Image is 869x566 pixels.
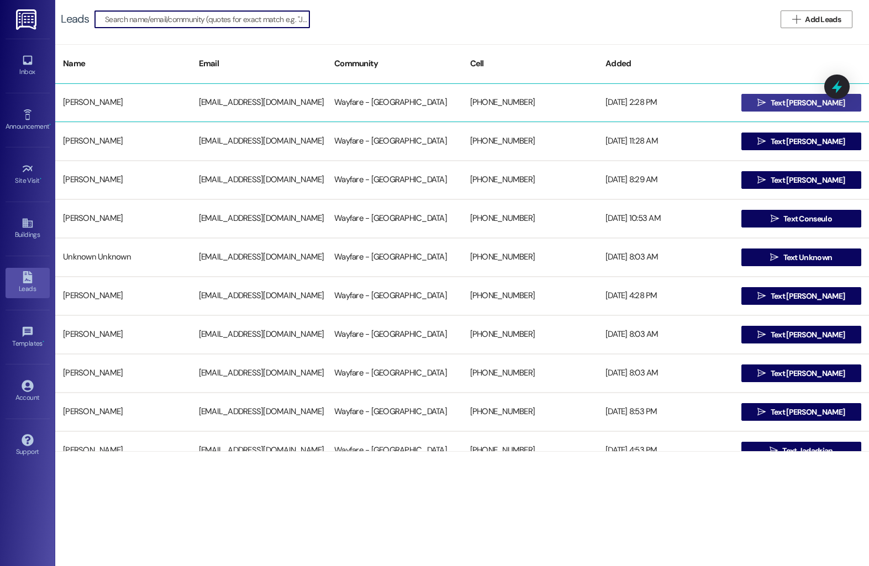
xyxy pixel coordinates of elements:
div: [EMAIL_ADDRESS][DOMAIN_NAME] [191,440,327,462]
i:  [757,292,766,300]
button: Text Conseulo [741,210,862,228]
div: [DATE] 8:03 AM [598,324,734,346]
a: Account [6,377,50,406]
span: Text [PERSON_NAME] [771,290,845,302]
i:  [771,214,779,223]
div: [PHONE_NUMBER] [462,169,598,191]
div: [PERSON_NAME] [55,440,191,462]
a: Support [6,431,50,461]
span: Text [PERSON_NAME] [771,97,845,109]
div: Community [326,50,462,77]
div: [PERSON_NAME] [55,208,191,230]
div: [EMAIL_ADDRESS][DOMAIN_NAME] [191,285,327,307]
button: Text [PERSON_NAME] [741,171,862,189]
button: Text [PERSON_NAME] [741,133,862,150]
div: [PHONE_NUMBER] [462,362,598,384]
div: [PHONE_NUMBER] [462,208,598,230]
div: Wayfare - [GEOGRAPHIC_DATA] [326,362,462,384]
button: Text [PERSON_NAME] [741,403,862,421]
div: [PHONE_NUMBER] [462,440,598,462]
div: Wayfare - [GEOGRAPHIC_DATA] [326,401,462,423]
div: [DATE] 11:28 AM [598,130,734,152]
div: Leads [61,13,89,25]
div: [DATE] 8:53 PM [598,401,734,423]
button: Text [PERSON_NAME] [741,326,862,343]
span: Text [PERSON_NAME] [771,406,845,418]
a: Buildings [6,214,50,244]
div: [PHONE_NUMBER] [462,401,598,423]
i:  [757,137,766,146]
div: Wayfare - [GEOGRAPHIC_DATA] [326,440,462,462]
div: Wayfare - [GEOGRAPHIC_DATA] [326,92,462,114]
div: [PERSON_NAME] [55,92,191,114]
button: Add Leads [781,10,852,28]
div: Added [598,50,734,77]
div: [EMAIL_ADDRESS][DOMAIN_NAME] [191,130,327,152]
div: [PERSON_NAME] [55,362,191,384]
div: [DATE] 10:53 AM [598,208,734,230]
i:  [757,408,766,416]
div: [EMAIL_ADDRESS][DOMAIN_NAME] [191,92,327,114]
div: [PHONE_NUMBER] [462,324,598,346]
div: [EMAIL_ADDRESS][DOMAIN_NAME] [191,401,327,423]
div: Email [191,50,327,77]
div: Wayfare - [GEOGRAPHIC_DATA] [326,285,462,307]
div: [DATE] 8:03 AM [598,246,734,268]
div: [PERSON_NAME] [55,401,191,423]
a: Inbox [6,51,50,81]
div: Cell [462,50,598,77]
div: Wayfare - [GEOGRAPHIC_DATA] [326,130,462,152]
div: [PHONE_NUMBER] [462,246,598,268]
div: [PERSON_NAME] [55,169,191,191]
a: Templates • [6,322,50,352]
span: Text [PERSON_NAME] [771,329,845,341]
div: [PHONE_NUMBER] [462,92,598,114]
div: Unknown Unknown [55,246,191,268]
a: Site Visit • [6,160,50,189]
div: [EMAIL_ADDRESS][DOMAIN_NAME] [191,246,327,268]
button: Text Jadadrian [741,442,862,459]
div: Wayfare - [GEOGRAPHIC_DATA] [326,208,462,230]
div: [DATE] 8:29 AM [598,169,734,191]
i:  [757,330,766,339]
span: • [49,121,51,129]
div: [DATE] 8:03 AM [598,362,734,384]
i:  [757,176,766,184]
div: Wayfare - [GEOGRAPHIC_DATA] [326,324,462,346]
div: Wayfare - [GEOGRAPHIC_DATA] [326,246,462,268]
div: [PHONE_NUMBER] [462,285,598,307]
span: Text Jadadrian [782,445,833,457]
div: [DATE] 4:28 PM [598,285,734,307]
div: [EMAIL_ADDRESS][DOMAIN_NAME] [191,169,327,191]
button: Text Unknown [741,248,862,266]
div: [PHONE_NUMBER] [462,130,598,152]
div: [EMAIL_ADDRESS][DOMAIN_NAME] [191,208,327,230]
span: • [43,338,44,346]
span: • [40,175,41,183]
button: Text [PERSON_NAME] [741,364,862,382]
span: Text [PERSON_NAME] [771,368,845,379]
i:  [770,446,778,455]
span: Text Conseulo [783,213,832,225]
span: Add Leads [805,14,841,25]
button: Text [PERSON_NAME] [741,287,862,305]
button: Text [PERSON_NAME] [741,94,862,112]
i:  [770,253,778,262]
div: [PERSON_NAME] [55,285,191,307]
span: Text Unknown [783,252,833,263]
div: [EMAIL_ADDRESS][DOMAIN_NAME] [191,324,327,346]
span: Text [PERSON_NAME] [771,174,845,186]
div: [DATE] 4:53 PM [598,440,734,462]
i:  [757,369,766,378]
a: Leads [6,268,50,298]
img: ResiDesk Logo [16,9,39,30]
i:  [792,15,800,24]
div: [DATE] 2:28 PM [598,92,734,114]
div: [PERSON_NAME] [55,130,191,152]
input: Search name/email/community (quotes for exact match e.g. "John Smith") [105,12,309,27]
span: Text [PERSON_NAME] [771,136,845,147]
i:  [757,98,766,107]
div: Name [55,50,191,77]
div: Wayfare - [GEOGRAPHIC_DATA] [326,169,462,191]
div: [PERSON_NAME] [55,324,191,346]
